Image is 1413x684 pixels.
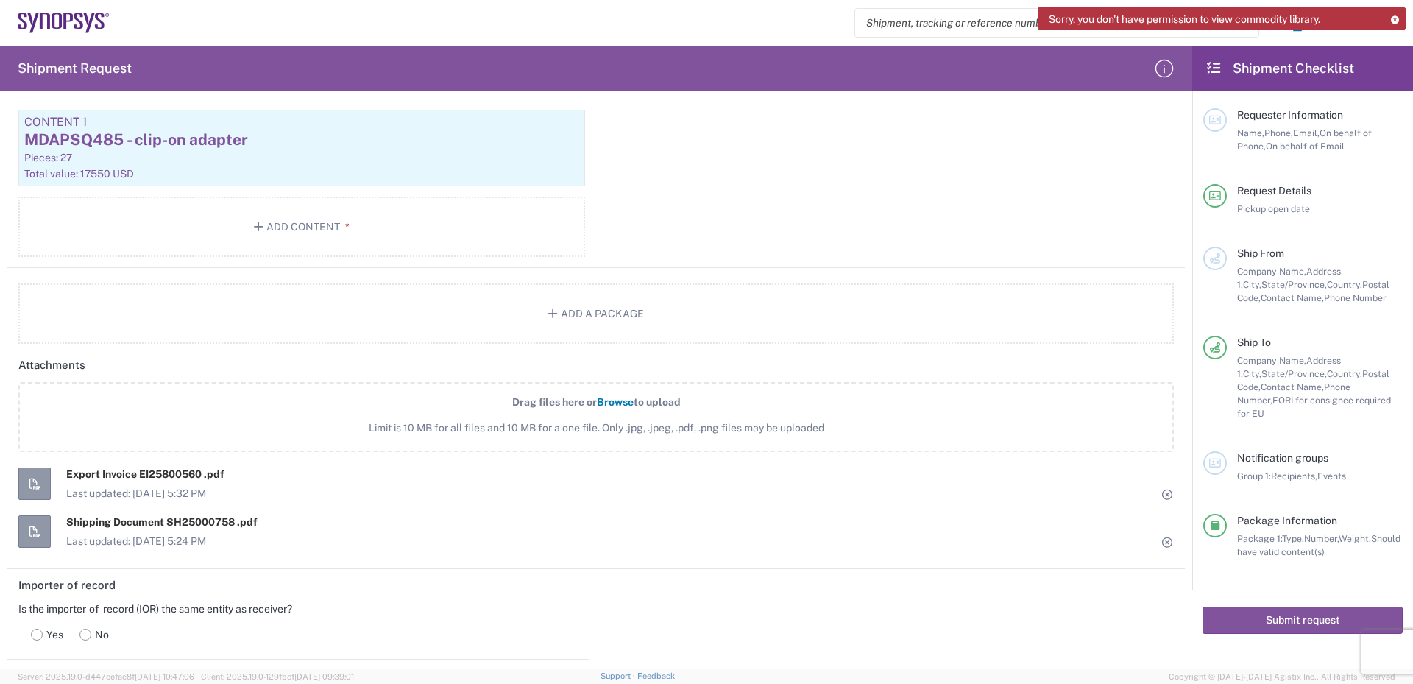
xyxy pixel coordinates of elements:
span: On behalf of Email [1266,141,1345,152]
button: Add a Package [18,283,1174,344]
label: No [71,620,117,649]
span: Phone, [1264,127,1293,138]
h2: Shipment Request [18,60,132,77]
span: Contact Name, [1261,292,1324,303]
span: Requester Information [1237,109,1343,121]
span: Package Information [1237,515,1337,526]
span: Weight, [1339,533,1371,544]
span: Browse [597,396,634,408]
div: Pieces: 27 [24,151,579,164]
span: Name, [1237,127,1264,138]
a: Support [601,671,637,680]
span: Contact Name, [1261,381,1324,392]
span: Company Name, [1237,266,1306,277]
span: Server: 2025.19.0-d447cefac8f [18,672,194,681]
span: Pickup open date [1237,203,1310,214]
span: EORI for consignee required for EU [1237,395,1391,419]
span: Ship From [1237,247,1284,259]
span: Group 1: [1237,470,1271,482]
span: City, [1243,279,1261,290]
button: Add Content* [18,197,585,257]
div: MDAPSQ485 - clip-on adapter [24,129,579,151]
span: State/Province, [1261,279,1327,290]
span: [DATE] 10:47:06 [135,672,194,681]
span: Company Name, [1237,355,1306,366]
span: Drag files here or [512,396,597,408]
span: Last updated: [DATE] 5:24 PM [66,535,258,548]
div: Total value: 17550 USD [24,167,579,180]
div: Content 1 [24,116,579,129]
span: Shipping Document SH25000758 .pdf [66,515,258,529]
span: Country, [1327,368,1362,379]
label: Yes [23,620,71,649]
span: Country, [1327,279,1362,290]
span: Events [1317,470,1346,482]
span: City, [1243,368,1261,379]
span: Client: 2025.19.0-129fbcf [201,672,354,681]
span: Type, [1282,533,1304,544]
span: Export Invoice EI25800560 .pdf [66,468,224,481]
div: Is the importer-of-record (IOR) the same entity as receiver? [18,602,578,616]
span: Limit is 10 MB for all files and 10 MB for a one file. Only .jpg, .jpeg, .pdf, .png files may be ... [51,420,1141,436]
span: Last updated: [DATE] 5:32 PM [66,487,224,500]
button: Submit request [1203,607,1403,634]
span: Notification groups [1237,452,1328,464]
span: Sorry, you don't have permission to view commodity library. [1049,13,1320,26]
h2: Importer of record [18,578,116,593]
span: Number, [1304,533,1339,544]
span: Copyright © [DATE]-[DATE] Agistix Inc., All Rights Reserved [1169,670,1395,683]
span: Email, [1293,127,1320,138]
span: State/Province, [1261,368,1327,379]
input: Shipment, tracking or reference number [855,9,1236,37]
h2: Shipment Checklist [1205,60,1354,77]
span: [DATE] 09:39:01 [294,672,354,681]
span: Recipients, [1271,470,1317,482]
span: Phone Number [1324,292,1387,303]
span: Request Details [1237,185,1311,197]
h2: Attachments [18,358,85,373]
span: Ship To [1237,336,1271,348]
span: to upload [634,396,681,408]
span: Package 1: [1237,533,1282,544]
a: Feedback [637,671,675,680]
